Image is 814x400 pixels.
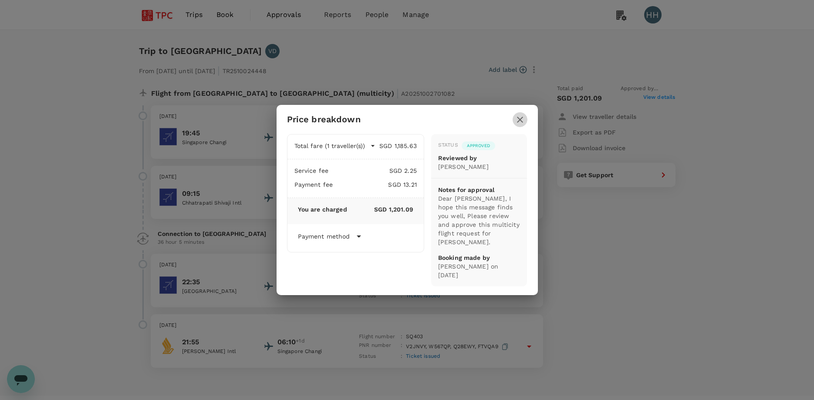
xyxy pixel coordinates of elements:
p: [PERSON_NAME] on [DATE] [438,262,520,279]
p: Total fare (1 traveller(s)) [294,141,365,150]
button: Total fare (1 traveller(s)) [294,141,375,150]
p: SGD 13.21 [333,180,417,189]
p: You are charged [298,205,347,214]
p: Notes for approval [438,185,520,194]
span: Approved [462,143,495,149]
p: Booking made by [438,253,520,262]
p: SGD 1,201.09 [347,205,413,214]
div: Status [438,141,458,150]
p: SGD 2.25 [328,166,417,175]
p: Payment method [298,232,350,241]
p: Payment fee [294,180,333,189]
p: [PERSON_NAME] [438,162,520,171]
p: Service fee [294,166,329,175]
h6: Price breakdown [287,112,361,126]
p: Reviewed by [438,154,520,162]
p: SGD 1,185.63 [375,141,417,150]
p: Dear [PERSON_NAME], I hope this message finds you well, Please review and approve this multicity ... [438,194,520,246]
